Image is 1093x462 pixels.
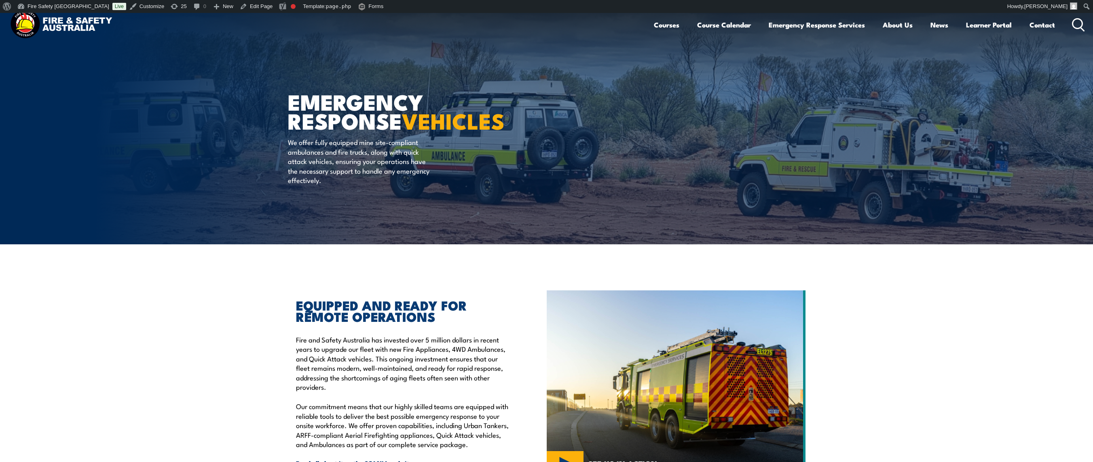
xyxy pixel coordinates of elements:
[697,14,751,36] a: Course Calendar
[291,4,296,9] div: Focus keyphrase not set
[654,14,679,36] a: Courses
[966,14,1012,36] a: Learner Portal
[930,14,948,36] a: News
[288,137,436,185] p: We offer fully equipped mine site-compliant ambulances and fire trucks, along with quick attack v...
[402,103,505,137] strong: VEHICLES
[296,299,510,322] h2: EQUIPPED AND READY FOR REMOTE OPERATIONS
[769,14,865,36] a: Emergency Response Services
[296,401,510,449] p: Our commitment means that our highly skilled teams are equipped with reliable tools to deliver th...
[1030,14,1055,36] a: Contact
[883,14,913,36] a: About Us
[326,3,351,9] span: page.php
[288,92,488,130] h1: EMERGENCY RESPONSE
[112,3,126,10] a: Live
[1024,3,1068,9] span: [PERSON_NAME]
[296,335,510,391] p: Fire and Safety Australia has invested over 5 million dollars in recent years to upgrade our flee...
